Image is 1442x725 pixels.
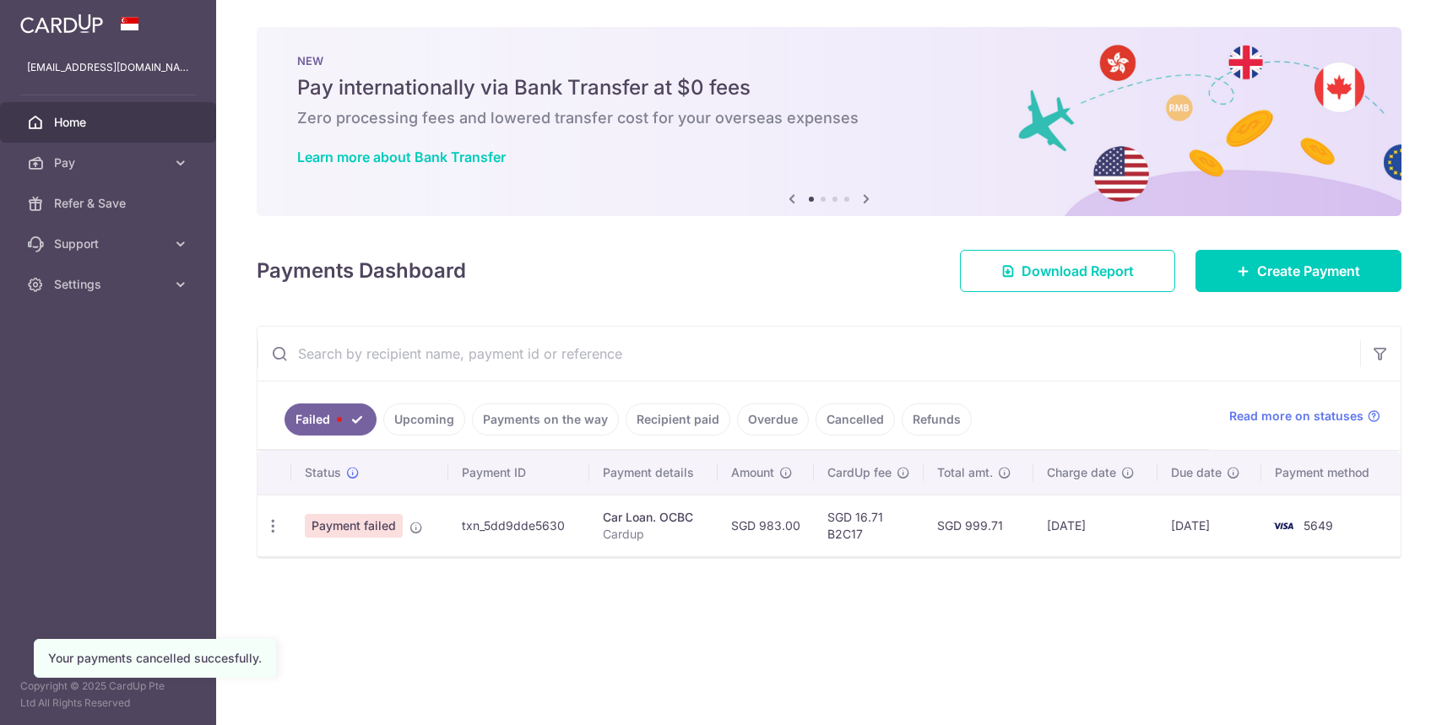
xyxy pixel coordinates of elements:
a: Learn more about Bank Transfer [297,149,506,165]
img: Bank Card [1266,516,1300,536]
a: Cancelled [816,403,895,436]
th: Payment ID [448,451,589,495]
span: Home [54,114,165,131]
img: Bank transfer banner [257,27,1401,216]
td: [DATE] [1157,495,1261,556]
a: Recipient paid [626,403,730,436]
div: Your payments cancelled succesfully. [48,650,262,667]
a: Payments on the way [472,403,619,436]
td: txn_5dd9dde5630 [448,495,589,556]
a: Refunds [902,403,972,436]
span: Amount [731,464,774,481]
h4: Payments Dashboard [257,256,466,286]
span: Download Report [1022,261,1134,281]
span: Total amt. [937,464,993,481]
h6: Zero processing fees and lowered transfer cost for your overseas expenses [297,108,1361,128]
span: Support [54,235,165,252]
input: Search by recipient name, payment id or reference [257,327,1360,381]
p: [EMAIL_ADDRESS][DOMAIN_NAME] [27,59,189,76]
td: [DATE] [1033,495,1157,556]
span: Refer & Save [54,195,165,212]
span: 5649 [1304,518,1333,533]
a: Create Payment [1195,250,1401,292]
td: SGD 999.71 [924,495,1033,556]
th: Payment details [589,451,718,495]
td: SGD 983.00 [718,495,814,556]
span: Status [305,464,341,481]
p: Cardup [603,526,704,543]
a: Read more on statuses [1229,408,1380,425]
p: NEW [297,54,1361,68]
span: CardUp fee [827,464,892,481]
span: Charge date [1047,464,1116,481]
th: Payment method [1261,451,1401,495]
a: Overdue [737,403,809,436]
span: Settings [54,276,165,293]
span: Read more on statuses [1229,408,1363,425]
span: Due date [1171,464,1222,481]
h5: Pay internationally via Bank Transfer at $0 fees [297,74,1361,101]
a: Failed [285,403,377,436]
td: SGD 16.71 B2C17 [814,495,924,556]
span: Payment failed [305,514,403,538]
span: Pay [54,154,165,171]
div: Car Loan. OCBC [603,509,704,526]
img: CardUp [20,14,103,34]
a: Download Report [960,250,1175,292]
span: Create Payment [1257,261,1360,281]
a: Upcoming [383,403,465,436]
